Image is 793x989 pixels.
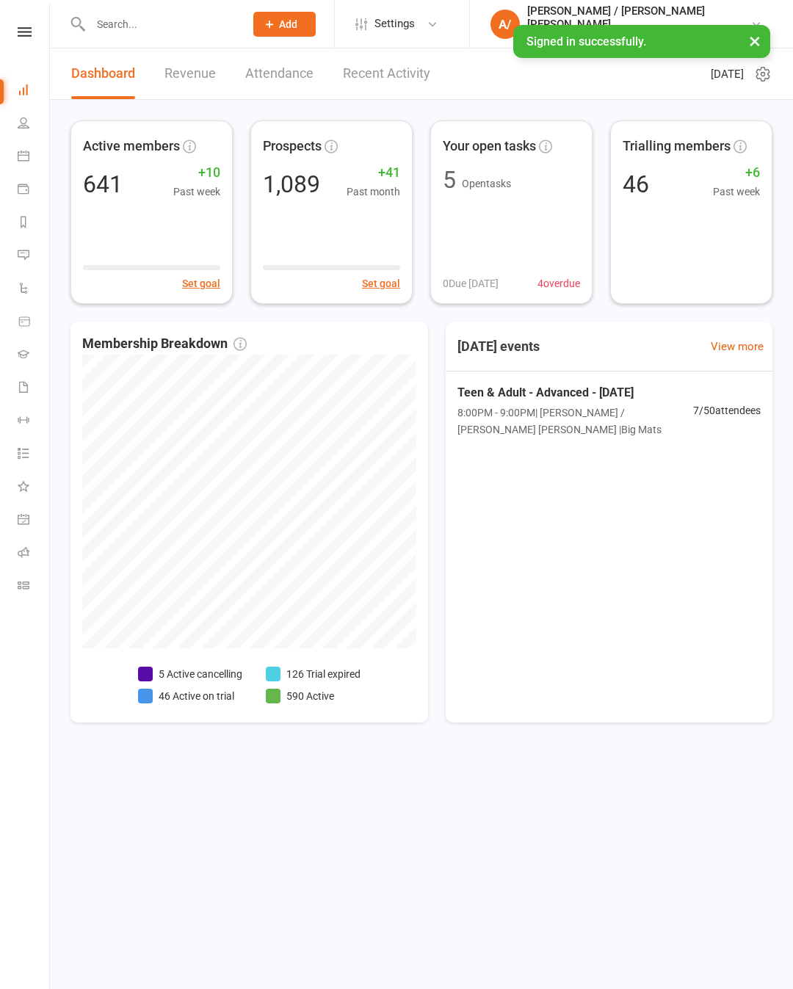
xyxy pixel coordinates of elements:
[526,35,646,48] span: Signed in successfully.
[443,168,456,192] div: 5
[527,4,751,31] div: [PERSON_NAME] / [PERSON_NAME] [PERSON_NAME]
[711,338,764,355] a: View more
[18,504,51,537] a: General attendance kiosk mode
[443,275,499,291] span: 0 Due [DATE]
[266,666,361,682] li: 126 Trial expired
[443,136,536,157] span: Your open tasks
[138,666,242,682] li: 5 Active cancelling
[347,184,400,200] span: Past month
[347,162,400,184] span: +41
[164,48,216,99] a: Revenue
[266,688,361,704] li: 590 Active
[173,162,220,184] span: +10
[711,65,744,83] span: [DATE]
[18,537,51,570] a: Roll call kiosk mode
[182,275,220,291] button: Set goal
[693,402,761,419] span: 7 / 50 attendees
[253,12,316,37] button: Add
[713,162,760,184] span: +6
[18,570,51,604] a: Class kiosk mode
[279,18,297,30] span: Add
[446,333,551,360] h3: [DATE] events
[86,14,234,35] input: Search...
[457,383,693,402] span: Teen & Adult - Advanced - [DATE]
[18,75,51,108] a: Dashboard
[537,275,580,291] span: 4 overdue
[623,173,649,196] div: 46
[263,173,320,196] div: 1,089
[18,306,51,339] a: Product Sales
[462,178,511,189] span: Open tasks
[82,333,247,355] span: Membership Breakdown
[18,108,51,141] a: People
[245,48,314,99] a: Attendance
[713,184,760,200] span: Past week
[173,184,220,200] span: Past week
[742,25,768,57] button: ×
[263,136,322,157] span: Prospects
[343,48,430,99] a: Recent Activity
[374,7,415,40] span: Settings
[18,141,51,174] a: Calendar
[623,136,731,157] span: Trialling members
[71,48,135,99] a: Dashboard
[362,275,400,291] button: Set goal
[457,405,693,438] span: 8:00PM - 9:00PM | [PERSON_NAME] / [PERSON_NAME] [PERSON_NAME] | Big Mats
[490,10,520,39] div: A/
[18,471,51,504] a: What's New
[83,136,180,157] span: Active members
[18,207,51,240] a: Reports
[18,174,51,207] a: Payments
[138,688,242,704] li: 46 Active on trial
[83,173,123,196] div: 641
